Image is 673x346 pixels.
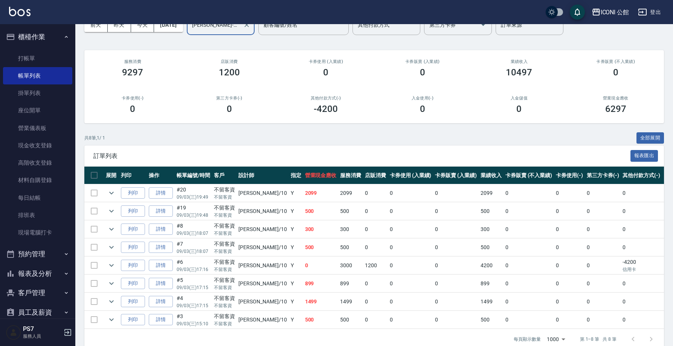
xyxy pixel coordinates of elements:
th: 業績收入 [479,167,504,184]
td: 0 [363,293,388,311]
td: #8 [175,220,212,238]
div: 不留客資 [214,294,235,302]
td: 500 [479,311,504,329]
th: 店販消費 [363,167,388,184]
a: 排班表 [3,207,72,224]
button: 登出 [635,5,664,19]
button: save [570,5,585,20]
td: 0 [504,202,554,220]
td: [PERSON_NAME] /10 [237,184,288,202]
td: 0 [388,257,433,274]
td: #20 [175,184,212,202]
td: 300 [303,220,339,238]
td: 500 [303,202,339,220]
button: 報表匯出 [630,150,658,162]
span: 訂單列表 [93,152,630,160]
td: 0 [504,257,554,274]
button: 客戶管理 [3,283,72,303]
button: 全部展開 [636,132,664,144]
td: 0 [388,184,433,202]
p: 09/03 (三) 19:49 [177,194,210,201]
th: 帳單編號/時間 [175,167,212,184]
td: [PERSON_NAME] /10 [237,311,288,329]
button: 列印 [121,278,145,289]
td: 0 [363,184,388,202]
button: 列印 [121,314,145,326]
td: 500 [338,239,363,256]
p: 09/03 (三) 18:07 [177,248,210,255]
td: [PERSON_NAME] /10 [237,202,288,220]
td: 0 [621,220,662,238]
p: 服務人員 [23,333,61,340]
div: 不留客資 [214,276,235,284]
h3: 0 [613,67,618,78]
a: 詳情 [149,242,173,253]
td: 1499 [338,293,363,311]
p: 不留客資 [214,194,235,201]
a: 詳情 [149,224,173,235]
th: 操作 [147,167,175,184]
button: expand row [106,242,117,253]
a: 詳情 [149,314,173,326]
td: 0 [585,220,621,238]
button: expand row [106,278,117,289]
td: 0 [504,311,554,329]
button: 員工及薪資 [3,303,72,322]
td: [PERSON_NAME] /10 [237,293,288,311]
div: ICONI 公館 [601,8,629,17]
td: 0 [388,239,433,256]
td: 0 [303,257,339,274]
button: 列印 [121,224,145,235]
div: 不留客資 [214,258,235,266]
th: 卡券使用 (入業績) [388,167,433,184]
p: 不留客資 [214,248,235,255]
button: 列印 [121,242,145,253]
div: 不留客資 [214,204,235,212]
td: 2099 [303,184,339,202]
a: 詳情 [149,296,173,308]
button: expand row [106,314,117,325]
h3: 1200 [219,67,240,78]
button: expand row [106,205,117,217]
td: 0 [585,275,621,292]
td: 0 [388,220,433,238]
td: [PERSON_NAME] /10 [237,239,288,256]
th: 設計師 [237,167,288,184]
h5: PS7 [23,325,61,333]
td: #7 [175,239,212,256]
td: 0 [621,184,662,202]
td: 0 [363,202,388,220]
h2: 業績收入 [480,59,559,64]
p: 09/03 (三) 17:15 [177,284,210,291]
a: 報表匯出 [630,152,658,159]
td: 0 [433,202,479,220]
h3: 9297 [122,67,143,78]
a: 現場電腦打卡 [3,224,72,241]
p: 第 1–8 筆 共 8 筆 [580,336,617,343]
h2: 營業現金應收 [577,96,655,101]
td: -4200 [621,257,662,274]
td: 1499 [479,293,504,311]
td: 0 [433,293,479,311]
a: 詳情 [149,260,173,271]
th: 客戶 [212,167,237,184]
h3: 6297 [605,104,626,114]
a: 現金收支登錄 [3,137,72,154]
h2: 卡券使用 (入業績) [287,59,365,64]
td: 0 [363,239,388,256]
button: Open [477,19,489,31]
h3: 0 [130,104,135,114]
a: 營業儀表板 [3,119,72,137]
h2: 卡券販賣 (不入業績) [577,59,655,64]
td: [PERSON_NAME] /10 [237,220,288,238]
button: Clear [241,20,252,30]
p: 09/03 (三) 17:16 [177,266,210,273]
td: 2099 [479,184,504,202]
td: 0 [621,275,662,292]
td: 0 [504,184,554,202]
h2: 卡券販賣 (入業績) [383,59,462,64]
td: 0 [554,293,585,311]
td: 0 [554,239,585,256]
td: 0 [621,311,662,329]
button: 列印 [121,260,145,271]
